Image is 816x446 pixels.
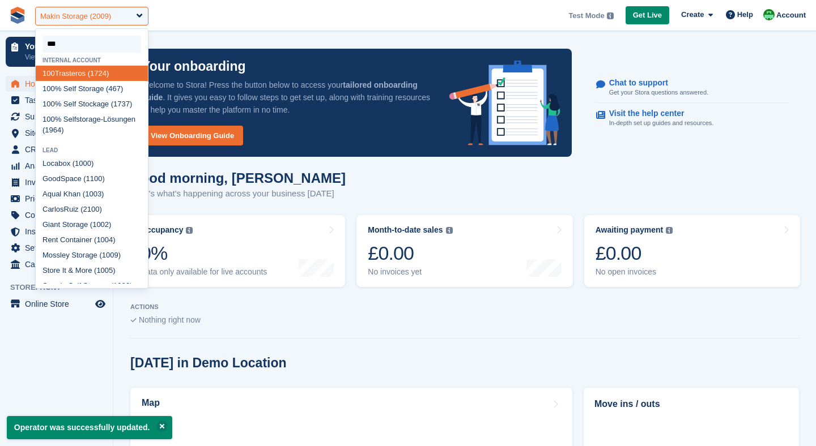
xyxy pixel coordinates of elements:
img: icon-info-grey-7440780725fd019a000dd9b08b2336e03edf1995a4989e88bcd33f0948082b44.svg [607,12,614,19]
a: menu [6,141,107,157]
a: Get Live [626,6,669,25]
div: Rent Container ( 4) [36,232,148,247]
span: Subscriptions [25,109,93,125]
div: Aqual Khan ( 3) [36,186,148,201]
div: Store It & More ( 5) [36,263,148,278]
p: View next steps [25,52,92,62]
span: 100 [75,159,87,168]
span: Nothing right now [139,315,201,324]
div: Data only available for live accounts [141,267,267,277]
a: Visit the help center In-depth set up guides and resources. [596,103,788,134]
p: Here's what's happening across your business [DATE] [130,187,346,200]
span: Pricing [25,191,93,207]
span: Help [737,9,753,20]
span: Online Store [25,296,93,312]
span: Get Live [633,10,662,21]
div: Internal account [36,57,148,63]
span: 100 [102,251,114,259]
span: Analytics [25,158,93,174]
a: menu [6,207,107,223]
div: Mossley Storage ( 9) [36,247,148,263]
span: 100 [90,174,103,183]
h2: Move ins / outs [594,397,788,411]
span: Create [681,9,704,20]
div: Locabox ( 0) [36,156,148,171]
div: % Self Stockage (1737) [36,96,148,111]
a: menu [6,296,107,312]
span: Insurance [25,224,93,239]
span: 100 [42,69,55,78]
h2: Map [142,398,160,408]
a: Occupancy 0% Data only available for live accounts [129,215,345,287]
a: View Onboarding Guide [142,126,243,145]
span: Capital [25,256,93,272]
div: CarlosRuiz (2 ) [36,201,148,217]
p: Welcome to Stora! Press the button below to access your . It gives you easy to follow steps to ge... [142,79,431,116]
span: 100 [96,235,109,244]
p: Get your Stora questions answered. [609,88,708,97]
span: CRM [25,141,93,157]
a: menu [6,256,107,272]
span: Tasks [25,92,93,108]
p: ACTIONS [130,303,799,311]
img: stora-icon-8386f47178a22dfd0bd8f6a31ec36ba5ce8667c1dd55bd0f319d3a0aa187defe.svg [9,7,26,24]
a: menu [6,240,107,256]
span: 100 [87,205,100,213]
span: Settings [25,240,93,256]
h1: Good morning, [PERSON_NAME] [130,170,346,186]
img: Laura Carlisle [763,9,775,20]
a: menu [6,224,107,239]
div: GoodSpace (1 ) [36,171,148,186]
a: Chat to support Get your Stora questions answered. [596,72,788,104]
a: Month-to-date sales £0.00 No invoices yet [356,215,572,287]
span: Coupons [25,207,93,223]
a: menu [6,158,107,174]
div: £0.00 [596,242,673,265]
a: menu [6,92,107,108]
p: In-depth set up guides and resources. [609,118,714,128]
img: blank_slate_check_icon-ba018cac091ee9be17c0a81a6c232d5eb81de652e7a59be601be346b1b6ddf79.svg [130,318,137,323]
p: Your onboarding [142,60,246,73]
a: Your onboarding View next steps [6,37,107,67]
div: No open invoices [596,267,673,277]
span: Storefront [10,282,113,293]
a: Preview store [93,297,107,311]
a: menu [6,125,107,141]
span: 100 [85,190,97,198]
span: 100 [42,115,55,123]
p: Visit the help center [609,109,705,118]
p: Operator was successfully updated. [7,416,172,439]
div: Trasteros (1724) [36,66,148,81]
span: Account [776,10,806,21]
span: 100 [92,220,105,229]
img: icon-info-grey-7440780725fd019a000dd9b08b2336e03edf1995a4989e88bcd33f0948082b44.svg [186,227,193,234]
div: Lead [36,147,148,153]
p: Your onboarding [25,42,92,50]
a: menu [6,174,107,190]
a: menu [6,191,107,207]
a: Awaiting payment £0.00 No open invoices [584,215,800,287]
a: menu [6,109,107,125]
div: Month-to-date sales [368,225,443,235]
div: 0% [141,242,267,265]
img: onboarding-info-6c161a55d2c0e0a8cae90662b2fe09162a5109e8cc188191df67fb4f79e88e88.svg [449,61,560,145]
h2: [DATE] in Demo Location [130,355,287,371]
div: £0.00 [368,242,452,265]
div: Giant Storage ( 2) [36,217,148,232]
div: No invoices yet [368,267,452,277]
span: Invoices [25,174,93,190]
div: Sperrin Self Storage ( 6) [36,278,148,293]
span: 100 [42,84,55,93]
span: 100 [42,100,55,108]
a: menu [6,76,107,92]
div: Occupancy [141,225,183,235]
span: Sites [25,125,93,141]
div: Awaiting payment [596,225,664,235]
div: % Self Storage (467) [36,81,148,96]
img: icon-info-grey-7440780725fd019a000dd9b08b2336e03edf1995a4989e88bcd33f0948082b44.svg [666,227,673,234]
span: 100 [113,281,126,290]
div: % Selfstorage-Lösungen (1964) [36,111,148,138]
span: 100 [96,266,109,275]
span: Home [25,76,93,92]
img: icon-info-grey-7440780725fd019a000dd9b08b2336e03edf1995a4989e88bcd33f0948082b44.svg [446,227,453,234]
